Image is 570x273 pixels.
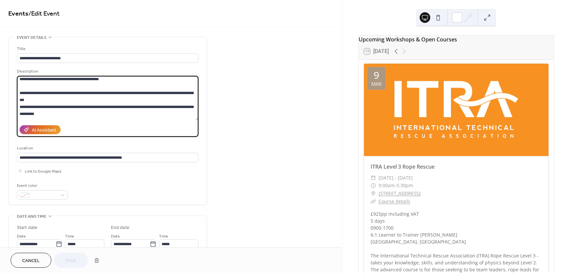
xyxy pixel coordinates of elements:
button: Cancel [11,253,51,268]
a: [STREET_ADDRESS] [379,190,421,197]
span: Date [17,233,26,240]
span: Time [65,233,74,240]
div: Title [17,45,197,52]
div: End date [111,224,130,231]
div: ​ [371,182,376,190]
span: / Edit Event [28,7,60,20]
div: ​ [371,197,376,205]
div: AI Assistant [32,127,56,134]
div: ​ [371,174,376,182]
span: Link to Google Maps [25,168,61,175]
span: Event details [17,34,46,41]
a: Course details [379,198,410,204]
span: 5:30pm [396,182,413,190]
div: 9 [374,70,379,80]
span: Cancel [22,257,40,264]
a: ITRA Level 3 Rope Rescue [371,163,435,170]
div: Description [17,68,197,75]
span: [DATE] - [DATE] [379,174,413,182]
span: Date [111,233,120,240]
span: Date and time [17,213,46,220]
span: 9:00am [379,182,395,190]
div: Location [17,145,197,152]
a: Events [8,7,28,20]
div: Upcoming Workshops & Open Courses [359,35,554,43]
button: AI Assistant [20,125,61,134]
div: ​ [371,190,376,197]
span: - [395,182,396,190]
div: Event color [17,182,67,189]
div: Mar [371,82,382,86]
span: Time [159,233,168,240]
div: Start date [17,224,37,231]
